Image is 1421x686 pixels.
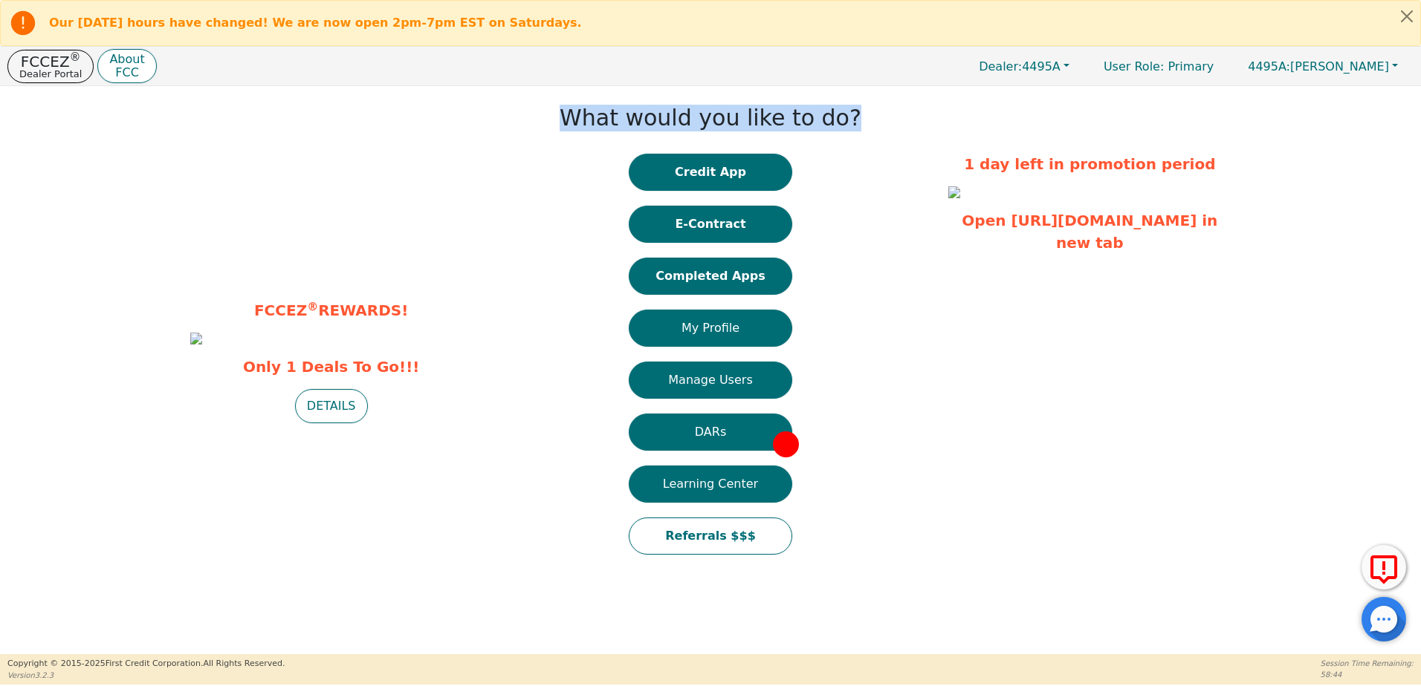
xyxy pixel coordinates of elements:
[1362,545,1406,589] button: Report Error to FCC
[560,105,861,131] h1: What would you like to do?
[190,356,473,378] span: Only 1 Deals To Go!!!
[948,186,960,198] img: db962b79-44fb-4749-a3e4-2f09106afed9
[1089,52,1229,81] p: Primary
[7,658,285,670] p: Copyright © 2015- 2025 First Credit Corporation.
[948,153,1231,175] p: 1 day left in promotion period
[629,154,792,191] button: Credit App
[629,414,792,451] button: DARs
[629,310,792,347] button: My Profile
[307,300,318,313] sup: ®
[629,362,792,399] button: Manage Users
[979,59,1022,73] span: Dealer:
[19,69,82,79] p: Dealer Portal
[109,53,144,65] p: About
[7,670,285,681] p: Version 3.2.3
[1104,59,1164,73] span: User Role :
[190,333,202,344] img: 86464c90-9a92-4b59-81b7-a172fd085d0b
[629,517,792,555] button: Referrals $$$
[1232,55,1414,78] button: 4495A:[PERSON_NAME]
[70,50,81,64] sup: ®
[97,49,156,84] button: AboutFCC
[1321,658,1414,669] p: Session Time Remaining:
[979,59,1061,73] span: 4495A
[629,206,792,243] button: E-Contract
[1321,669,1414,680] p: 58:44
[962,212,1217,252] a: Open [URL][DOMAIN_NAME] in new tab
[49,16,582,30] b: Our [DATE] hours have changed! We are now open 2pm-7pm EST on Saturdays.
[7,50,94,83] button: FCCEZ®Dealer Portal
[1394,1,1420,31] button: Close alert
[109,67,144,79] p: FCC
[629,258,792,295] button: Completed Apps
[203,659,285,668] span: All Rights Reserved.
[629,465,792,503] button: Learning Center
[190,299,473,321] p: FCCEZ REWARDS!
[963,55,1085,78] button: Dealer:4495A
[1089,52,1229,81] a: User Role: Primary
[295,389,368,423] button: DETAILS
[19,54,82,69] p: FCCEZ
[1248,59,1389,73] span: [PERSON_NAME]
[1248,59,1290,73] span: 4495A:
